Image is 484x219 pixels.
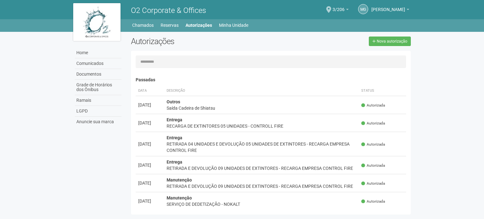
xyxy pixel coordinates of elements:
strong: Manutenção [167,195,192,200]
div: [DATE] [138,102,162,108]
div: RETIRADA E DEVOLUÇÃO 09 UNIDADES DE EXTINTORES - RECARGA EMPRESA CONTROL FIRE [167,165,356,171]
div: SERVIÇO DE DEDETIZAÇÃO - NOKALT [167,201,356,207]
h4: Passadas [136,78,406,82]
div: RETIRADA 04 UNIDADES E DEVOLUÇÃO 05 UNIDADES DE EXTINTORES - RECARGA EMPRESA CONTROL FIRE [167,141,356,153]
a: Home [75,48,121,58]
a: Ramais [75,95,121,106]
div: RECARGA DE EXTINTORES 05 UNIDADES - CONTROLL FIRE [167,123,356,129]
a: Comunicados [75,58,121,69]
span: Autorizada [361,181,385,186]
div: [DATE] [138,180,162,186]
th: Data [136,86,164,96]
a: Chamados [132,21,154,30]
a: Minha Unidade [219,21,248,30]
div: RETIRADA E DEVOLUÇÃO 09 UNIDADES DE EXTINTORES - RECARGA EMPRESA CONTROL FIRE [167,183,356,189]
strong: Entrega [167,117,182,122]
a: Autorizações [186,21,212,30]
strong: Entrega [167,159,182,164]
div: [DATE] [138,141,162,147]
span: Autorizada [361,103,385,108]
span: Nova autorização [377,39,407,43]
strong: Outros [167,99,180,104]
a: Grade de Horários dos Ônibus [75,80,121,95]
span: Monica Guedes [371,1,405,12]
span: Autorizada [361,142,385,147]
strong: Entrega [167,135,182,140]
div: [DATE] [138,120,162,126]
a: 3/206 [333,8,349,13]
strong: Manutenção [167,177,192,182]
div: Saída Cadeira de Shiatsu [167,105,356,111]
a: Reservas [161,21,179,30]
span: 3/206 [333,1,345,12]
div: [DATE] [138,162,162,168]
img: logo.jpg [73,3,121,41]
a: LGPD [75,106,121,117]
span: Autorizada [361,163,385,168]
a: MG [358,4,368,14]
a: Anuncie sua marca [75,117,121,127]
span: O2 Corporate & Offices [131,6,206,15]
a: Documentos [75,69,121,80]
a: Nova autorização [369,37,411,46]
a: [PERSON_NAME] [371,8,409,13]
th: Descrição [164,86,359,96]
span: Autorizada [361,121,385,126]
th: Status [359,86,406,96]
span: Autorizada [361,199,385,204]
div: [DATE] [138,198,162,204]
h2: Autorizações [131,37,266,46]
